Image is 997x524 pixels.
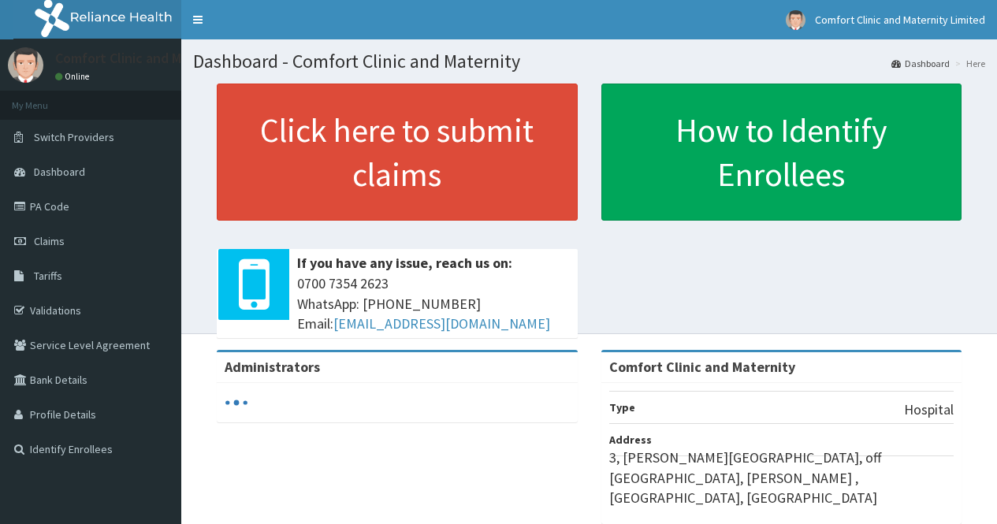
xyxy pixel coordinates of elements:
[609,400,635,414] b: Type
[193,51,985,72] h1: Dashboard - Comfort Clinic and Maternity
[8,47,43,83] img: User Image
[225,391,248,414] svg: audio-loading
[34,130,114,144] span: Switch Providers
[225,358,320,376] b: Administrators
[904,400,954,420] p: Hospital
[297,254,512,272] b: If you have any issue, reach us on:
[55,51,281,65] p: Comfort Clinic and Maternity Limited
[55,71,93,82] a: Online
[217,84,578,221] a: Click here to submit claims
[891,57,950,70] a: Dashboard
[786,10,805,30] img: User Image
[601,84,962,221] a: How to Identify Enrollees
[34,234,65,248] span: Claims
[297,273,570,334] span: 0700 7354 2623 WhatsApp: [PHONE_NUMBER] Email:
[34,165,85,179] span: Dashboard
[609,448,954,508] p: 3, [PERSON_NAME][GEOGRAPHIC_DATA], off [GEOGRAPHIC_DATA], [PERSON_NAME] , [GEOGRAPHIC_DATA], [GEO...
[951,57,985,70] li: Here
[815,13,985,27] span: Comfort Clinic and Maternity Limited
[333,314,550,333] a: [EMAIL_ADDRESS][DOMAIN_NAME]
[609,433,652,447] b: Address
[34,269,62,283] span: Tariffs
[609,358,795,376] strong: Comfort Clinic and Maternity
